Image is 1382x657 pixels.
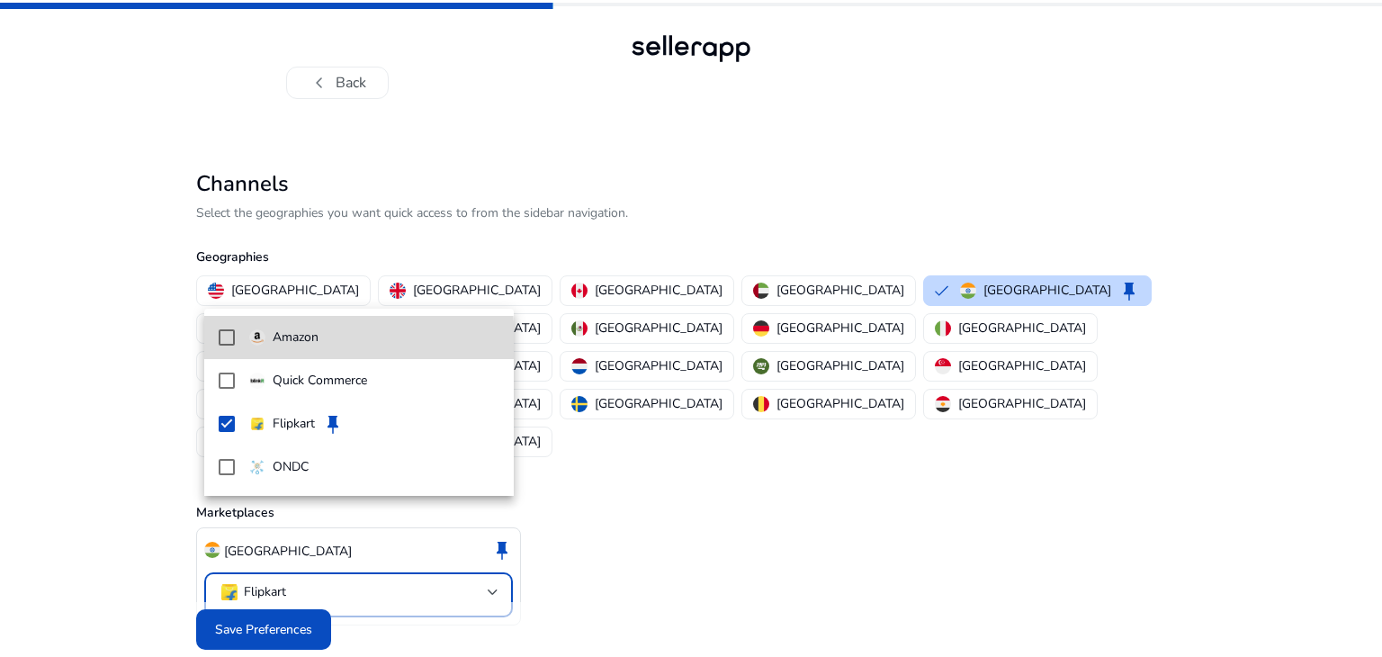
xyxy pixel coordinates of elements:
img: quick-commerce.gif [249,373,265,389]
img: amazon.svg [249,329,265,346]
p: Amazon [273,328,319,347]
img: flipkart.svg [249,416,265,432]
img: ondc-sm.webp [249,459,265,475]
p: Flipkart [273,414,315,434]
span: keep [322,413,344,435]
p: ONDC [273,457,309,477]
p: Quick Commerce [273,371,367,391]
